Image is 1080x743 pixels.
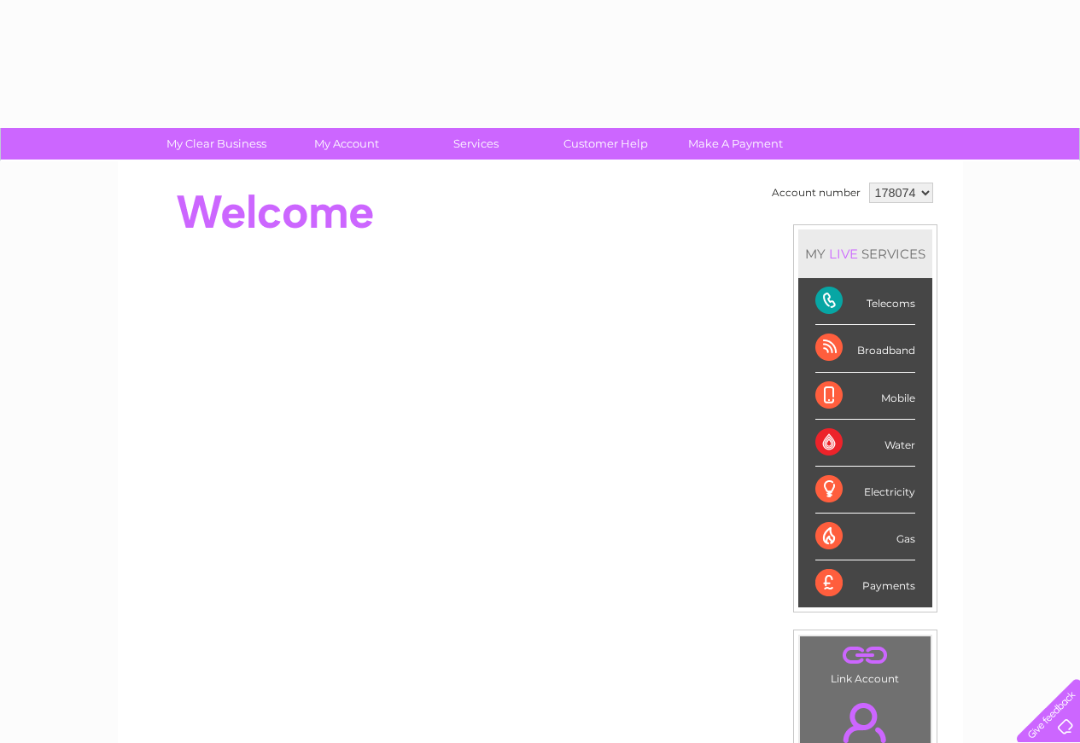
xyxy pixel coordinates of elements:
[826,246,861,262] div: LIVE
[146,128,287,160] a: My Clear Business
[665,128,806,160] a: Make A Payment
[799,636,931,689] td: Link Account
[406,128,546,160] a: Services
[815,467,915,514] div: Electricity
[815,560,915,607] div: Payments
[804,641,926,670] a: .
[815,514,915,560] div: Gas
[815,325,915,372] div: Broadband
[815,278,915,325] div: Telecoms
[535,128,676,160] a: Customer Help
[276,128,417,160] a: My Account
[768,178,865,207] td: Account number
[815,373,915,420] div: Mobile
[798,229,932,278] div: MY SERVICES
[815,420,915,467] div: Water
